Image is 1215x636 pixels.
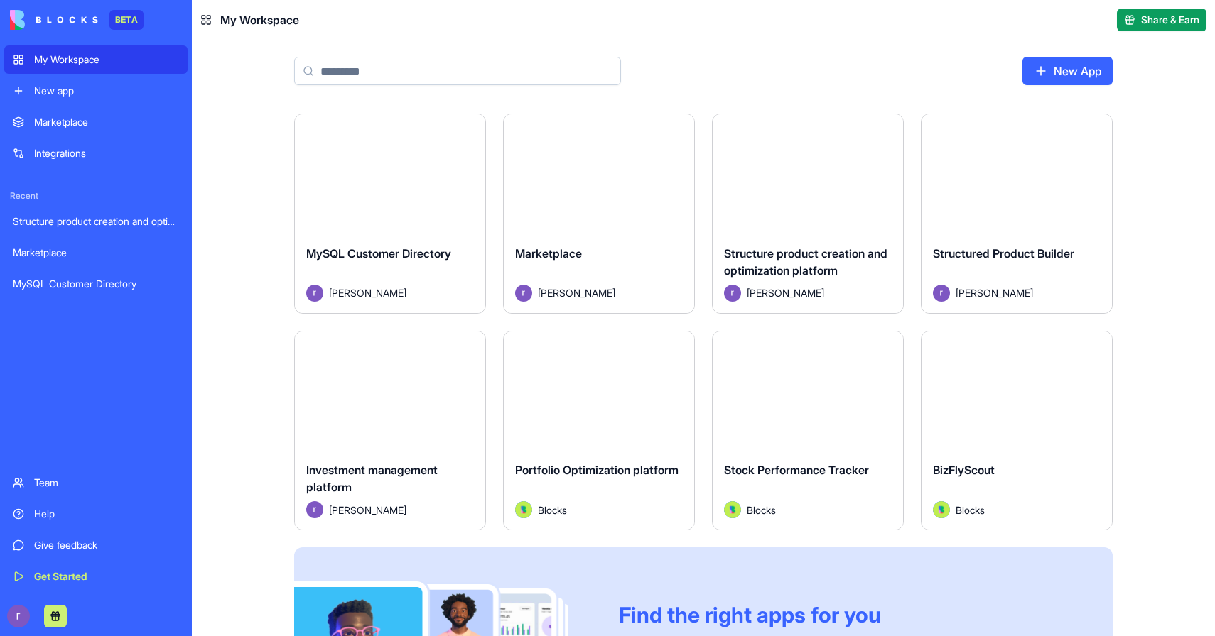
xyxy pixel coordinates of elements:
span: Recent [4,190,188,202]
span: Portfolio Optimization platform [515,463,679,477]
a: Structure product creation and optimization platformAvatar[PERSON_NAME] [712,114,904,314]
a: Give feedback [4,531,188,559]
a: MySQL Customer DirectoryAvatar[PERSON_NAME] [294,114,486,314]
span: Stock Performance Tracker [724,463,869,477]
span: [PERSON_NAME] [956,285,1033,300]
div: Give feedback [34,538,179,552]
div: Marketplace [34,115,179,129]
a: MySQL Customer Directory [4,270,188,298]
a: Structured Product BuilderAvatar[PERSON_NAME] [921,114,1113,314]
a: New App [1022,57,1113,85]
span: Blocks [538,503,567,517]
img: Avatar [933,501,950,518]
a: Team [4,468,188,497]
a: New app [4,77,188,105]
span: Structured Product Builder [933,246,1074,261]
div: Team [34,476,179,490]
a: Integrations [4,139,188,168]
img: Avatar [724,285,741,302]
a: Portfolio Optimization platformAvatarBlocks [503,331,695,531]
img: Avatar [933,285,950,302]
div: Get Started [34,569,179,583]
span: [PERSON_NAME] [329,285,406,300]
span: My Workspace [220,11,299,28]
div: Integrations [34,146,179,160]
div: BETA [109,10,144,30]
div: Structure product creation and optimization platform [13,214,179,229]
span: [PERSON_NAME] [329,503,406,517]
a: BizFlyScoutAvatarBlocks [921,331,1113,531]
span: Blocks [747,503,776,517]
span: Marketplace [515,246,582,261]
a: Marketplace [4,238,188,267]
span: [PERSON_NAME] [538,285,615,300]
img: Avatar [515,501,532,518]
div: Find the right apps for you [619,602,1079,627]
span: MySQL Customer Directory [306,246,451,261]
div: Marketplace [13,246,179,260]
div: My Workspace [34,53,179,67]
button: Share & Earn [1117,9,1206,31]
a: Investment management platformAvatar[PERSON_NAME] [294,331,486,531]
span: Share & Earn [1141,13,1199,27]
div: New app [34,84,179,98]
span: Structure product creation and optimization platform [724,246,887,278]
div: Help [34,507,179,521]
a: Help [4,500,188,528]
a: Stock Performance TrackerAvatarBlocks [712,331,904,531]
div: MySQL Customer Directory [13,277,179,291]
img: Avatar [306,501,323,518]
span: Blocks [956,503,985,517]
img: logo [10,10,98,30]
span: [PERSON_NAME] [747,285,824,300]
span: BizFlyScout [933,463,995,477]
a: Structure product creation and optimization platform [4,207,188,236]
a: My Workspace [4,45,188,74]
a: Get Started [4,562,188,591]
img: ACg8ocK9p4COroYERF96wq_Nqbucimpd5rvzMLLyBNHYTn_bI3RzLw=s96-c [7,605,30,627]
span: Investment management platform [306,463,438,494]
img: Avatar [724,501,741,518]
a: BETA [10,10,144,30]
a: MarketplaceAvatar[PERSON_NAME] [503,114,695,314]
a: Marketplace [4,108,188,136]
img: Avatar [306,285,323,302]
img: Avatar [515,285,532,302]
